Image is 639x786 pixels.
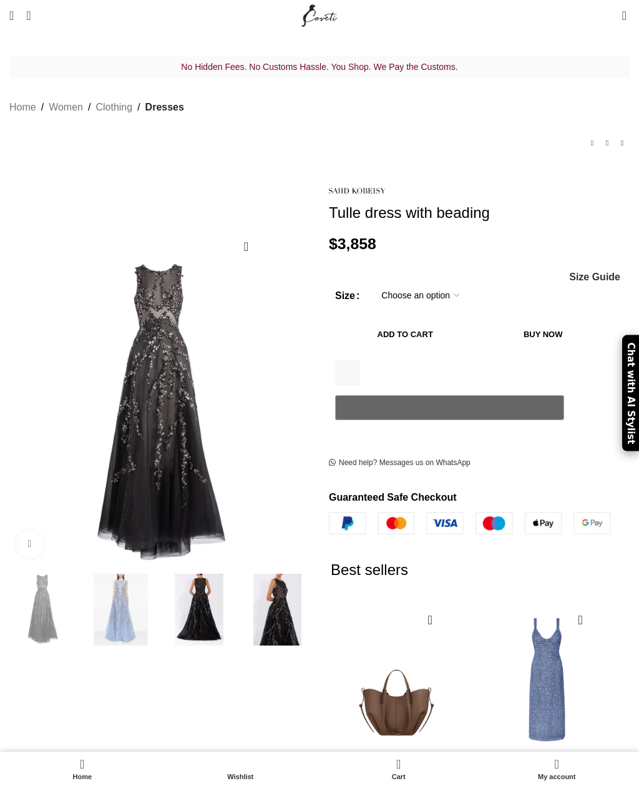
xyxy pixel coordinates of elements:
button: Buy now [481,321,605,347]
img: Kobeisy maalouf [163,574,235,646]
a: 0 [616,3,633,28]
div: My wishlist [162,755,320,783]
img: Saiid Kobeisy [241,574,314,646]
a: Site logo [299,9,341,20]
img: Tulle dress with beading [6,574,79,646]
a: Quick view [573,612,588,628]
p: No Hidden Fees. No Customs Hassle. You Shop. We Pay the Customs. [9,59,630,75]
span: 0 [397,755,406,764]
label: Size [335,288,359,304]
h2: Best sellers [331,534,613,606]
a: My account [478,755,637,783]
a: Home [9,99,36,115]
a: Clothing [95,99,132,115]
span: Cart [326,773,472,781]
a: Size Guide [568,272,620,282]
span: Home [9,773,155,781]
img: Polene-73.png [331,605,462,755]
button: Pay with GPay [335,395,564,420]
a: 0 Cart [319,755,478,783]
span: Size Guide [569,272,620,282]
span: 0 [623,6,632,16]
strong: Guaranteed Safe Checkout [329,492,457,503]
div: My cart [319,755,478,783]
button: Add to cart [335,321,475,347]
img: guaranteed-safe-checkout-bordered.j [329,512,611,534]
a: Open mobile menu [3,3,20,28]
span: Wishlist [168,773,314,781]
a: Previous product [585,136,600,151]
a: Dresses [145,99,184,115]
div: My Wishlist [603,3,616,28]
a: Search [20,3,37,28]
nav: Breadcrumb [9,99,184,115]
a: Next product [615,136,630,151]
img: Markarian-Dancing-Queen-Blue-Shift-Dress-scaled.jpg [481,605,613,755]
a: Need help? Messages us on WhatsApp [329,458,471,468]
a: Wishlist [162,755,320,783]
bdi: 3,858 [329,235,376,252]
a: Home [3,755,162,783]
img: Saiid Kobeisy gowns [85,574,157,646]
a: Quick view [422,612,438,628]
iframe: Secure express checkout frame [333,427,567,428]
span: $ [329,235,338,252]
a: Women [49,99,83,115]
h1: Tulle dress with beading [329,204,630,222]
span: My account [484,773,630,781]
img: Saiid Kobeisy [329,188,385,194]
